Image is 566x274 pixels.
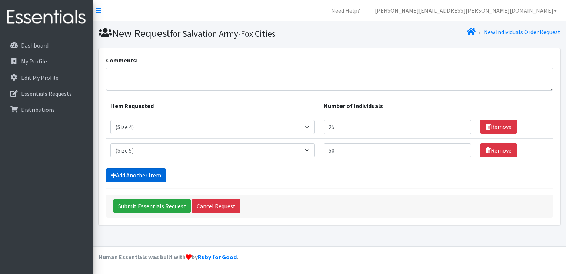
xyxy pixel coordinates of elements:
a: [PERSON_NAME][EMAIL_ADDRESS][PERSON_NAME][DOMAIN_NAME] [369,3,563,18]
a: Cancel Request [192,199,240,213]
a: Dashboard [3,38,90,53]
input: Submit Essentials Request [113,199,191,213]
img: HumanEssentials [3,5,90,30]
a: Ruby for Good [198,253,237,261]
strong: Human Essentials was built with by . [99,253,238,261]
th: Item Requested [106,97,320,115]
label: Comments: [106,56,137,65]
h1: New Request [99,27,327,40]
a: Need Help? [325,3,366,18]
small: for Salvation Army-Fox Cities [170,28,276,39]
p: Distributions [21,106,55,113]
a: Remove [480,143,517,157]
a: Add Another Item [106,168,166,182]
p: My Profile [21,58,47,65]
a: Essentials Requests [3,86,90,101]
p: Dashboard [21,42,49,49]
p: Essentials Requests [21,90,72,97]
a: My Profile [3,54,90,69]
a: Remove [480,120,517,134]
a: New Individuals Order Request [484,28,560,36]
a: Edit My Profile [3,70,90,85]
a: Distributions [3,102,90,117]
th: Number of Individuals [319,97,476,115]
p: Edit My Profile [21,74,59,81]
